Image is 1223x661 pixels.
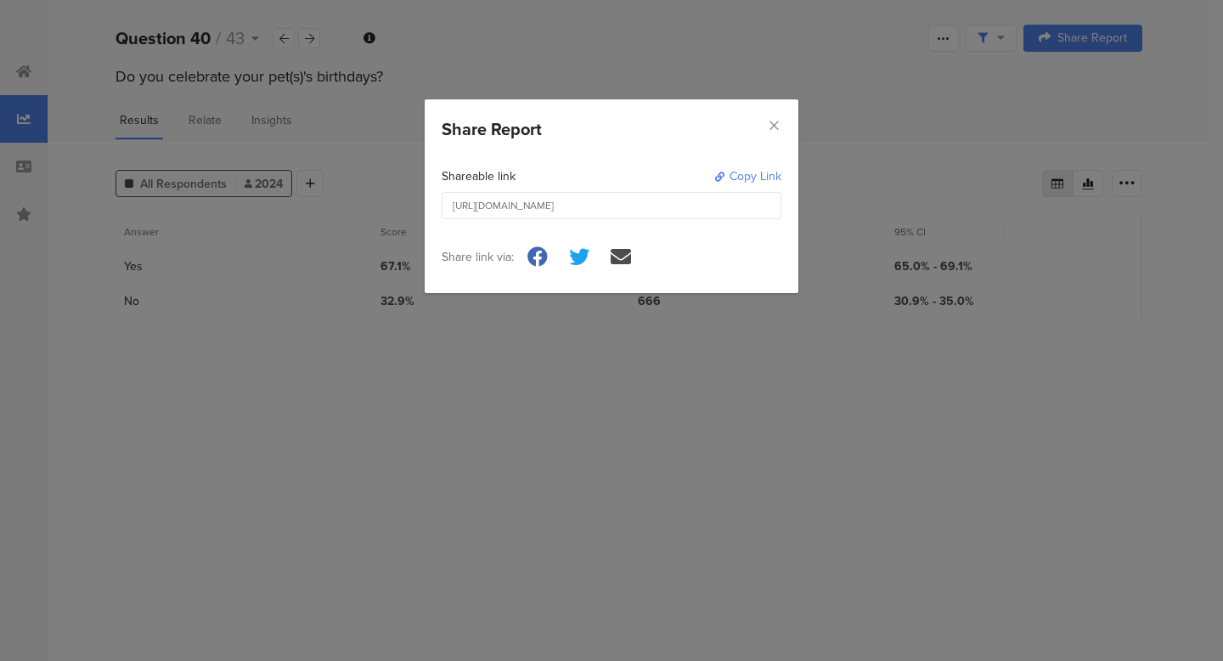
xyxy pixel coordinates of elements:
[442,167,516,185] div: Shareable link
[767,116,781,136] button: Close
[442,248,514,266] div: Share link via:
[730,167,781,185] div: Copy Link
[425,99,798,293] div: dialog
[442,116,781,142] div: Share Report
[453,198,764,213] div: [URL][DOMAIN_NAME]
